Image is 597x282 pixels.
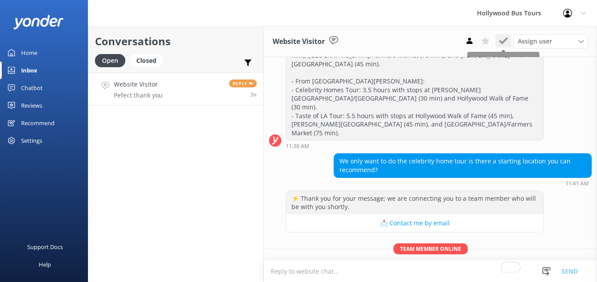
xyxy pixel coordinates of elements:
[273,36,325,47] h3: Website Visitor
[130,55,167,65] a: Closed
[393,243,468,254] span: Team member online
[114,80,163,89] h4: Website Visitor
[286,144,309,149] strong: 11:38 AM
[114,91,163,99] p: Pefect thank you
[250,91,257,98] span: Aug 26 2025 11:43am (UTC -07:00) America/Tijuana
[95,33,257,50] h2: Conversations
[334,154,591,177] div: We only want to do the celebrity home tour is there a starting location you can recommend?
[286,143,544,149] div: Aug 26 2025 11:38am (UTC -07:00) America/Tijuana
[21,79,43,97] div: Chatbot
[229,80,257,87] span: Reply
[27,238,63,256] div: Support Docs
[286,191,543,214] div: ⚡ Thank you for your message; we are connecting you to a team member who will be with you shortly.
[264,260,597,282] textarea: To enrich screen reader interactions, please activate Accessibility in Grammarly extension settings
[513,34,588,48] div: Assign User
[518,36,552,46] span: Assign user
[21,97,42,114] div: Reviews
[95,54,125,67] div: Open
[286,214,543,232] button: 📩 Contact me by email
[21,114,55,132] div: Recommend
[130,54,163,67] div: Closed
[565,181,589,186] strong: 11:41 AM
[334,180,592,186] div: Aug 26 2025 11:41am (UTC -07:00) America/Tijuana
[95,55,130,65] a: Open
[39,256,51,273] div: Help
[21,132,42,149] div: Settings
[21,61,37,79] div: Inbox
[88,72,263,105] a: Website VisitorPefect thank youReply3h
[13,15,64,29] img: yonder-white-logo.png
[21,44,37,61] div: Home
